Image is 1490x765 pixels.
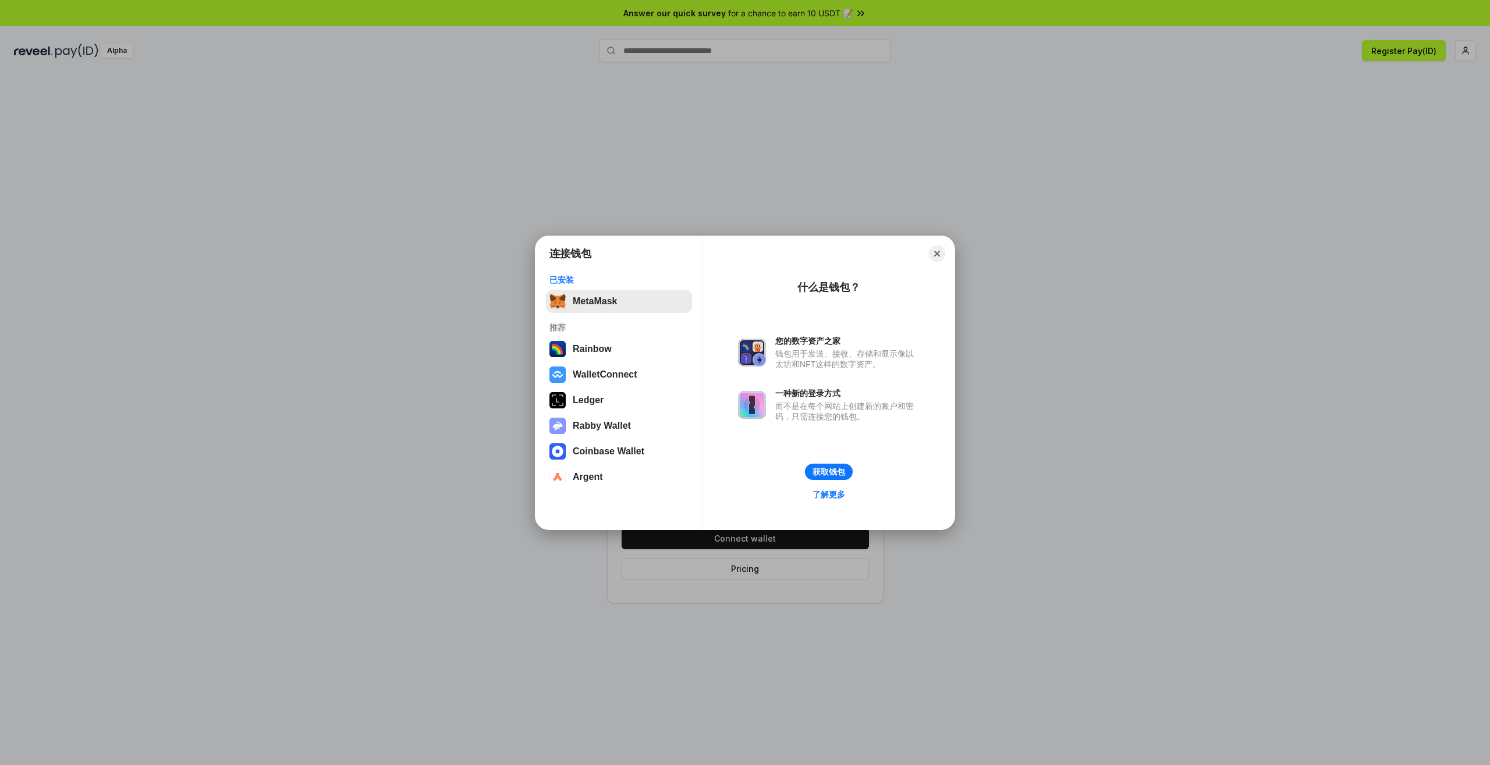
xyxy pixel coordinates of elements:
div: 推荐 [549,322,689,333]
img: svg+xml,%3Csvg%20fill%3D%22none%22%20height%3D%2233%22%20viewBox%3D%220%200%2035%2033%22%20width%... [549,293,566,309]
img: svg+xml,%3Csvg%20xmlns%3D%22http%3A%2F%2Fwww.w3.org%2F2000%2Fsvg%22%20fill%3D%22none%22%20viewBox... [549,418,566,434]
button: MetaMask [546,290,692,313]
button: 获取钱包 [805,464,853,480]
button: Argent [546,465,692,489]
a: 了解更多 [806,487,852,502]
div: Rainbow [573,344,612,354]
div: WalletConnect [573,369,637,380]
div: MetaMask [573,296,617,307]
img: svg+xml,%3Csvg%20xmlns%3D%22http%3A%2F%2Fwww.w3.org%2F2000%2Fsvg%22%20fill%3D%22none%22%20viewBox... [738,339,766,367]
div: 什么是钱包？ [797,280,860,294]
h1: 连接钱包 [549,247,591,261]
div: Coinbase Wallet [573,446,644,457]
div: 钱包用于发送、接收、存储和显示像以太坊和NFT这样的数字资产。 [775,348,920,369]
div: 一种新的登录方式 [775,388,920,398]
button: Close [929,245,945,262]
div: 获取钱包 [813,467,845,477]
div: Ledger [573,395,604,405]
div: 了解更多 [813,489,845,500]
button: Ledger [546,389,692,412]
img: svg+xml,%3Csvg%20width%3D%2228%22%20height%3D%2228%22%20viewBox%3D%220%200%2028%2028%22%20fill%3D... [549,469,566,485]
button: Coinbase Wallet [546,440,692,463]
img: svg+xml,%3Csvg%20xmlns%3D%22http%3A%2F%2Fwww.w3.org%2F2000%2Fsvg%22%20fill%3D%22none%22%20viewBox... [738,391,766,419]
div: 您的数字资产之家 [775,336,920,346]
img: svg+xml,%3Csvg%20width%3D%2228%22%20height%3D%2228%22%20viewBox%3D%220%200%2028%2028%22%20fill%3D... [549,443,566,460]
img: svg+xml,%3Csvg%20width%3D%22120%22%20height%3D%22120%22%20viewBox%3D%220%200%20120%20120%22%20fil... [549,341,566,357]
button: Rabby Wallet [546,414,692,437]
div: 已安装 [549,275,689,285]
img: svg+xml,%3Csvg%20width%3D%2228%22%20height%3D%2228%22%20viewBox%3D%220%200%2028%2028%22%20fill%3D... [549,367,566,383]
img: svg+xml,%3Csvg%20xmlns%3D%22http%3A%2F%2Fwww.w3.org%2F2000%2Fsvg%22%20width%3D%2228%22%20height%3... [549,392,566,408]
div: Rabby Wallet [573,421,631,431]
div: 而不是在每个网站上创建新的账户和密码，只需连接您的钱包。 [775,401,920,422]
div: Argent [573,472,603,482]
button: Rainbow [546,337,692,361]
button: WalletConnect [546,363,692,386]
